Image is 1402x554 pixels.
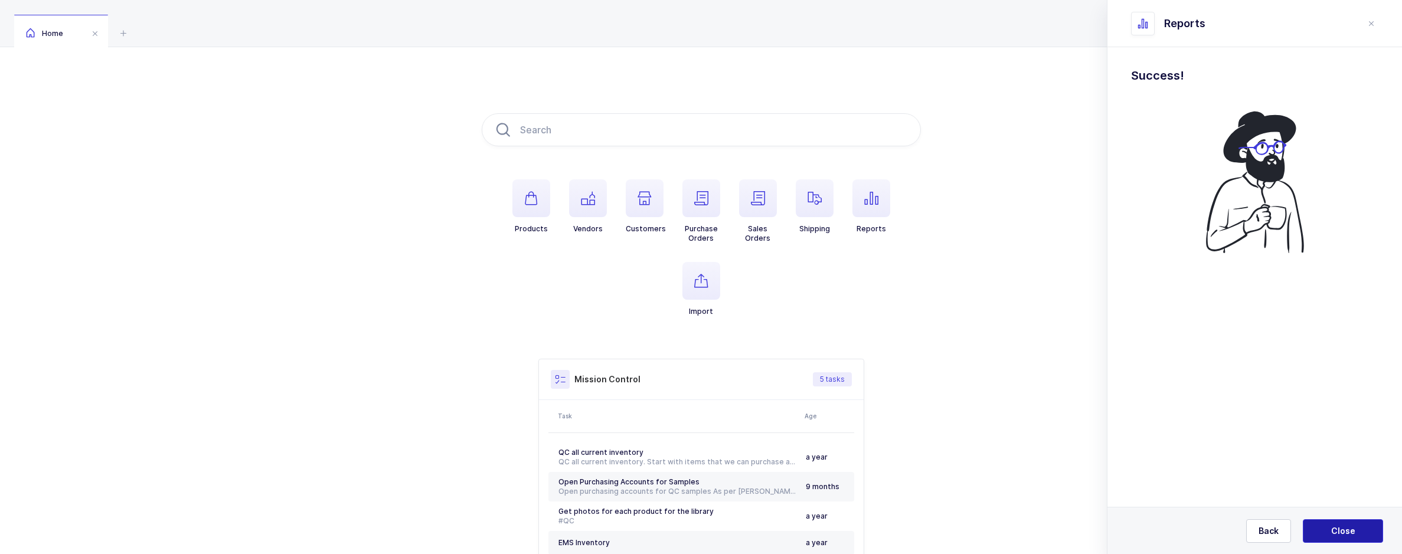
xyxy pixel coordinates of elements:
span: QC all current inventory [558,448,643,457]
span: Get photos for each product for the library [558,507,714,516]
div: QC all current inventory. Start with items that we can purchase a sample from Schein. #[GEOGRAPHI... [558,457,796,467]
button: close drawer [1364,17,1378,31]
h3: Mission Control [574,373,640,385]
div: #QC [558,516,796,526]
span: Close [1331,525,1355,537]
span: a year [806,453,828,461]
span: a year [806,512,828,520]
button: Shipping [796,179,834,234]
img: coffee.svg [1189,104,1321,260]
span: Back [1259,525,1279,537]
button: Vendors [569,179,607,234]
button: Reports [852,179,890,234]
input: Search [482,113,921,146]
button: PurchaseOrders [682,179,720,243]
button: Back [1246,519,1291,543]
span: Open Purchasing Accounts for Samples [558,477,700,486]
span: Home [26,29,63,38]
div: Task [558,411,798,421]
button: Import [682,262,720,316]
h1: Success! [1131,66,1378,85]
span: 5 tasks [820,375,845,384]
span: EMS Inventory [558,538,610,547]
button: Products [512,179,550,234]
button: Close [1303,519,1383,543]
button: SalesOrders [739,179,777,243]
span: a year [806,538,828,547]
div: Age [805,411,851,421]
span: Reports [1164,17,1205,31]
span: 9 months [806,482,839,491]
div: Open purchasing accounts for QC samples As per [PERSON_NAME], we had an account with [PERSON_NAME... [558,487,796,496]
button: Customers [626,179,666,234]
